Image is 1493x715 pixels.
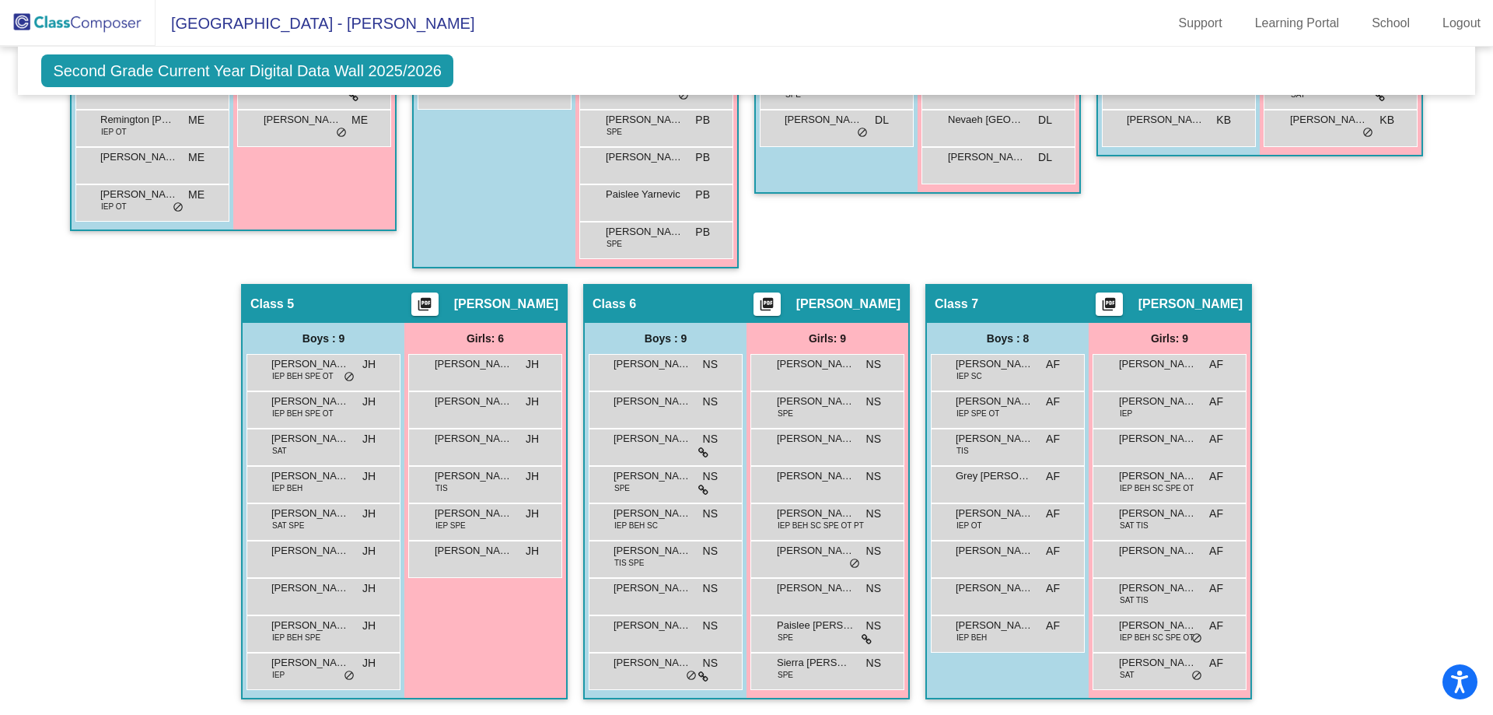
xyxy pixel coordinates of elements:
[956,356,1033,372] span: [PERSON_NAME]
[1119,506,1197,521] span: [PERSON_NAME]
[778,408,793,419] span: SPE
[778,520,864,531] span: IEP BEH SC SPE OT PT
[1120,520,1149,531] span: SAT TIS
[1096,293,1123,316] button: Print Students Details
[411,293,439,316] button: Print Students Details
[777,655,855,671] span: Sierra [PERSON_NAME]
[362,618,376,634] span: JH
[1046,506,1060,522] span: AF
[1359,11,1422,36] a: School
[272,632,320,643] span: IEP BEH SPE
[526,431,539,447] span: JH
[362,468,376,485] span: JH
[777,506,855,521] span: [PERSON_NAME]
[1209,543,1223,559] span: AF
[866,506,881,522] span: NS
[777,618,855,633] span: Paislee [PERSON_NAME]
[956,506,1033,521] span: [PERSON_NAME]
[614,655,691,671] span: [PERSON_NAME]
[1119,468,1197,484] span: [PERSON_NAME]
[351,112,368,128] span: ME
[101,126,127,138] span: IEP OT
[271,543,349,559] span: [PERSON_NAME]
[272,370,334,382] span: IEP BEH SPE OT
[956,431,1033,447] span: [PERSON_NAME] [PERSON_NAME]
[1209,655,1223,671] span: AF
[271,431,349,447] span: [PERSON_NAME] (DJ) [PERSON_NAME]
[264,112,341,128] span: [PERSON_NAME]
[362,506,376,522] span: JH
[778,669,793,681] span: SPE
[1191,670,1202,682] span: do_not_disturb_alt
[271,506,349,521] span: [PERSON_NAME]
[777,468,855,484] span: [PERSON_NAME]
[435,431,512,447] span: [PERSON_NAME]
[678,89,689,102] span: do_not_disturb_alt
[526,543,539,559] span: JH
[777,394,855,409] span: [PERSON_NAME]
[362,394,376,410] span: JH
[796,296,900,312] span: [PERSON_NAME]
[614,520,658,531] span: IEP BEH SC
[593,296,636,312] span: Class 6
[849,558,860,570] span: do_not_disturb_alt
[875,112,889,128] span: DL
[956,445,969,457] span: TIS
[1119,655,1197,671] span: [PERSON_NAME]
[526,394,539,410] span: JH
[1046,356,1060,373] span: AF
[703,618,718,634] span: NS
[1119,543,1197,559] span: [PERSON_NAME]
[188,187,205,203] span: ME
[271,394,349,409] span: [PERSON_NAME]
[866,394,881,410] span: NS
[1089,323,1250,354] div: Girls: 9
[271,356,349,372] span: [PERSON_NAME]
[956,543,1033,559] span: [PERSON_NAME]
[866,356,881,373] span: NS
[41,54,453,87] span: Second Grade Current Year Digital Data Wall 2025/2026
[1209,506,1223,522] span: AF
[703,655,718,671] span: NS
[1379,112,1394,128] span: KB
[156,11,474,36] span: [GEOGRAPHIC_DATA] - [PERSON_NAME]
[435,394,512,409] span: [PERSON_NAME]
[271,618,349,633] span: [PERSON_NAME]
[614,431,691,447] span: [PERSON_NAME]
[1209,431,1223,447] span: AF
[362,431,376,447] span: JH
[435,520,466,531] span: IEP SPE
[1209,394,1223,410] span: AF
[614,468,691,484] span: [PERSON_NAME]
[100,187,178,202] span: [PERSON_NAME] [PERSON_NAME]
[1100,296,1118,318] mat-icon: picture_as_pdf
[1119,618,1197,633] span: [PERSON_NAME]
[173,202,184,214] span: do_not_disturb_alt
[272,482,302,494] span: IEP BEH
[1119,580,1197,596] span: [PERSON_NAME]
[606,149,684,165] span: [PERSON_NAME]
[866,580,881,597] span: NS
[1046,468,1060,485] span: AF
[100,149,178,165] span: [PERSON_NAME]
[703,431,718,447] span: NS
[1216,112,1231,128] span: KB
[956,580,1033,596] span: [PERSON_NAME]
[1120,482,1194,494] span: IEP BEH SC SPE OT
[614,356,691,372] span: [PERSON_NAME]
[606,224,684,240] span: [PERSON_NAME]
[935,296,978,312] span: Class 7
[956,632,987,643] span: IEP BEH
[857,127,868,139] span: do_not_disturb_alt
[362,580,376,597] span: JH
[614,394,691,409] span: [PERSON_NAME]
[746,323,908,354] div: Girls: 9
[703,506,718,522] span: NS
[1046,580,1060,597] span: AF
[1046,618,1060,634] span: AF
[614,618,691,633] span: [PERSON_NAME]
[703,356,718,373] span: NS
[271,655,349,671] span: [PERSON_NAME]
[956,408,999,419] span: IEP SPE OT
[1119,431,1197,447] span: [PERSON_NAME]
